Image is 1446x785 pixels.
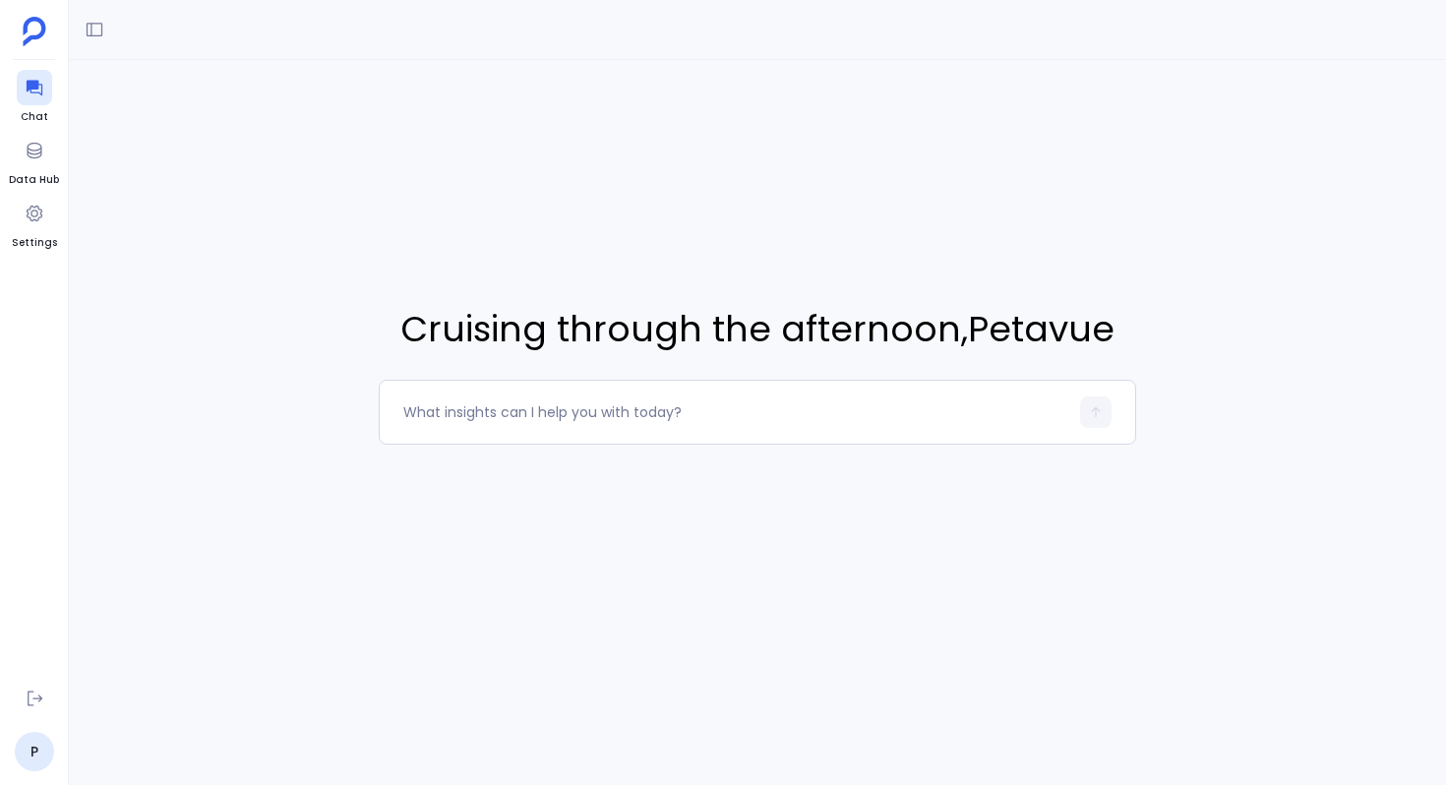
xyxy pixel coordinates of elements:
[12,196,57,251] a: Settings
[23,17,46,46] img: petavue logo
[9,133,59,188] a: Data Hub
[12,235,57,251] span: Settings
[17,70,52,125] a: Chat
[15,732,54,771] a: P
[17,109,52,125] span: Chat
[9,172,59,188] span: Data Hub
[379,303,1136,356] span: Cruising through the afternoon , Petavue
